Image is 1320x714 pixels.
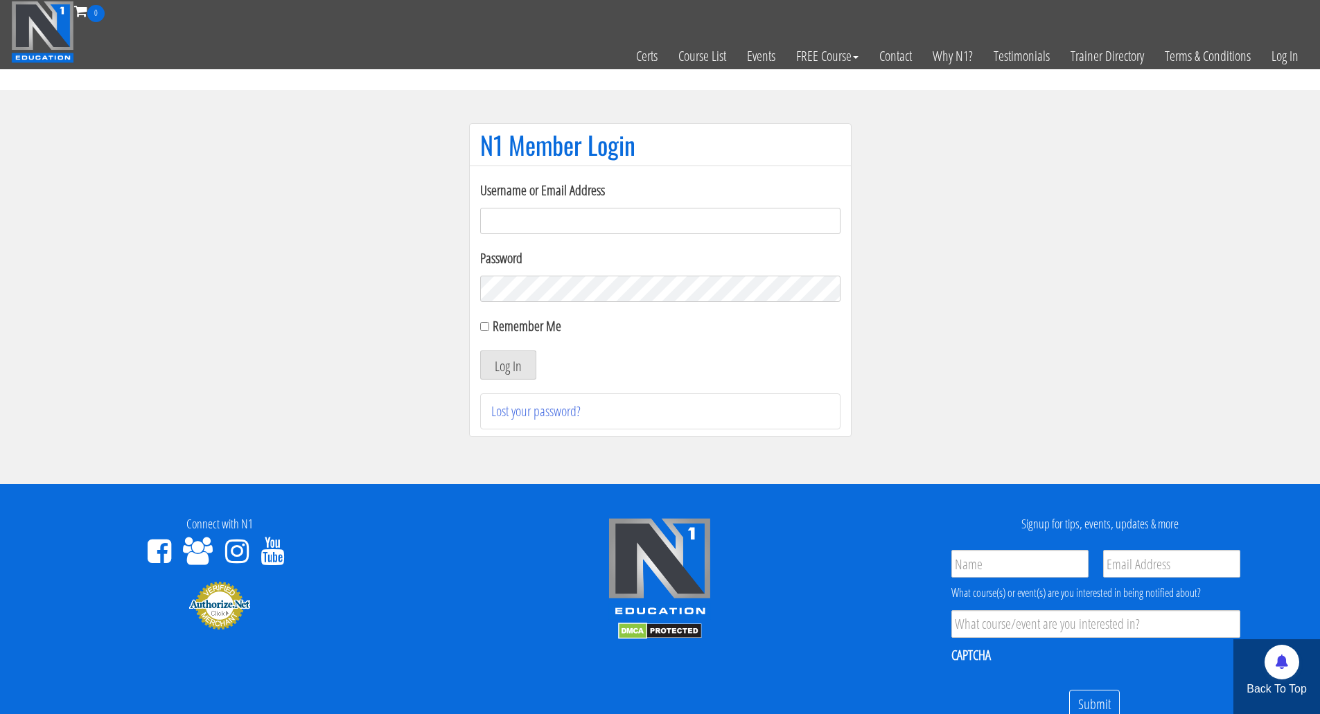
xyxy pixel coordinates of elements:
a: Testimonials [983,22,1060,90]
img: n1-education [11,1,74,63]
a: Lost your password? [491,402,581,420]
input: Name [951,550,1089,578]
a: Course List [668,22,737,90]
h1: N1 Member Login [480,131,841,159]
a: Terms & Conditions [1154,22,1261,90]
label: Username or Email Address [480,180,841,201]
input: What course/event are you interested in? [951,610,1240,638]
p: Back To Top [1233,681,1320,697]
a: FREE Course [786,22,869,90]
a: Log In [1261,22,1309,90]
input: Email Address [1103,550,1240,578]
button: Log In [480,350,536,380]
h4: Connect with N1 [10,517,430,531]
a: 0 [74,1,105,20]
a: Events [737,22,786,90]
a: Certs [626,22,668,90]
h4: Signup for tips, events, updates & more [890,517,1310,531]
img: Authorize.Net Merchant - Click to Verify [188,580,251,630]
a: Contact [869,22,922,90]
label: Remember Me [493,316,561,335]
label: Password [480,248,841,269]
img: n1-edu-logo [608,517,712,620]
label: CAPTCHA [951,646,991,664]
span: 0 [87,5,105,22]
div: What course(s) or event(s) are you interested in being notified about? [951,584,1240,601]
img: DMCA.com Protection Status [618,623,702,639]
a: Trainer Directory [1060,22,1154,90]
a: Why N1? [922,22,983,90]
